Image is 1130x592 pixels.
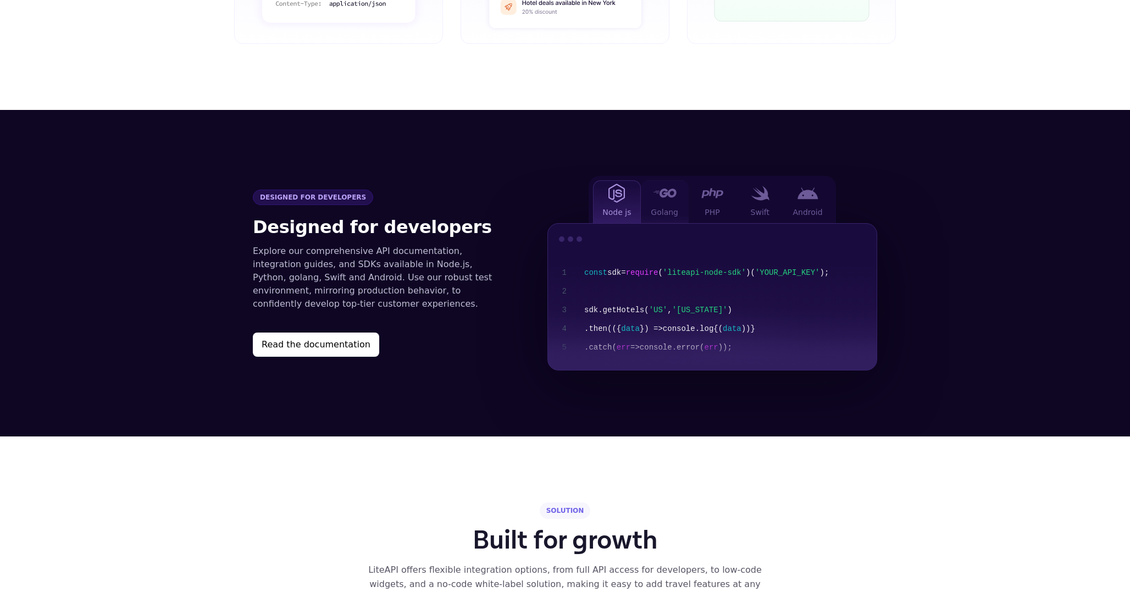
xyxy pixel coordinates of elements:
[663,268,746,277] span: 'liteapi-node-sdk'
[651,207,678,218] span: Golang
[751,207,769,218] span: Swift
[612,343,616,352] span: (
[755,268,820,277] span: 'YOUR_API_KEY'
[677,343,700,352] span: error
[672,306,728,314] span: '[US_STATE]'
[617,343,630,352] span: err
[700,343,704,352] span: (
[700,324,713,333] span: log
[253,190,373,205] span: Designed for developers
[253,214,503,240] h2: Designed for developers
[727,306,732,314] span: )
[746,268,750,277] span: )
[607,324,617,333] span: ((
[630,343,640,352] span: =>
[705,207,719,218] span: PHP
[621,324,640,333] span: data
[540,502,591,519] div: SOLUTION
[584,343,612,352] span: .catch
[602,207,631,218] span: Node js
[663,324,700,333] span: console.
[598,306,649,314] span: .getHotels(
[701,188,723,198] img: PHP
[584,324,607,333] span: .then
[649,306,668,314] span: 'US'
[607,268,621,277] span: sdk
[741,324,755,333] span: ))}
[640,324,663,333] span: }) =>
[548,254,575,370] div: 1 2 3 4 5
[723,324,741,333] span: data
[253,333,503,357] a: Read the documentation
[253,245,503,311] p: Explore our comprehensive API documentation, integration guides, and SDKs available in Node.js, P...
[617,324,621,333] span: {
[713,324,723,333] span: {(
[473,528,658,554] h1: Built for growth
[621,268,625,277] span: =
[797,187,818,200] img: Android
[751,268,755,277] span: (
[705,343,718,352] span: err
[820,268,829,277] span: );
[718,343,732,352] span: ));
[626,268,658,277] span: require
[608,184,625,203] img: Node js
[653,189,677,197] img: Golang
[658,268,662,277] span: (
[640,343,677,352] span: console.
[253,333,379,357] button: Read the documentation
[584,268,607,277] span: const
[793,207,823,218] span: Android
[584,306,598,314] span: sdk
[751,186,769,201] img: Swift
[667,306,672,314] span: ,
